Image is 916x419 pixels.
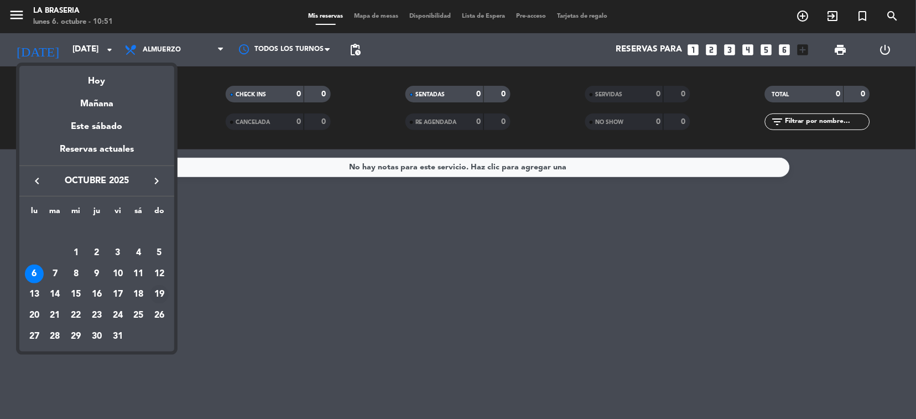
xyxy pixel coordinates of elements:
td: 27 de octubre de 2025 [24,326,45,347]
td: 17 de octubre de 2025 [107,284,128,306]
td: 30 de octubre de 2025 [86,326,107,347]
div: 13 [25,285,44,304]
td: 26 de octubre de 2025 [149,305,170,326]
i: keyboard_arrow_right [150,174,163,188]
div: Este sábado [19,111,174,142]
td: 25 de octubre de 2025 [128,305,149,326]
div: 10 [108,265,127,283]
td: 22 de octubre de 2025 [65,305,86,326]
td: 12 de octubre de 2025 [149,263,170,284]
div: 25 [129,306,148,325]
div: Hoy [19,66,174,89]
div: 21 [46,306,65,325]
td: 14 de octubre de 2025 [45,284,66,306]
div: 24 [108,306,127,325]
td: 19 de octubre de 2025 [149,284,170,306]
td: 6 de octubre de 2025 [24,263,45,284]
div: 26 [150,306,169,325]
div: 4 [129,244,148,262]
div: 8 [66,265,85,283]
div: 23 [87,306,106,325]
i: keyboard_arrow_left [30,174,44,188]
div: 18 [129,285,148,304]
td: 31 de octubre de 2025 [107,326,128,347]
th: viernes [107,205,128,222]
div: 19 [150,285,169,304]
div: 22 [66,306,85,325]
div: 28 [46,327,65,346]
td: 4 de octubre de 2025 [128,242,149,263]
td: 15 de octubre de 2025 [65,284,86,306]
div: 17 [108,285,127,304]
div: 15 [66,285,85,304]
div: 5 [150,244,169,262]
div: 29 [66,327,85,346]
div: 9 [87,265,106,283]
td: 24 de octubre de 2025 [107,305,128,326]
div: Reservas actuales [19,142,174,165]
td: 10 de octubre de 2025 [107,263,128,284]
div: 7 [46,265,65,283]
button: keyboard_arrow_left [27,174,47,188]
td: 23 de octubre de 2025 [86,305,107,326]
td: 1 de octubre de 2025 [65,242,86,263]
div: Mañana [19,89,174,111]
td: OCT. [24,221,170,242]
td: 13 de octubre de 2025 [24,284,45,306]
div: 14 [46,285,65,304]
th: jueves [86,205,107,222]
div: 1 [66,244,85,262]
div: 31 [108,327,127,346]
td: 2 de octubre de 2025 [86,242,107,263]
div: 3 [108,244,127,262]
div: 12 [150,265,169,283]
td: 18 de octubre de 2025 [128,284,149,306]
th: lunes [24,205,45,222]
td: 20 de octubre de 2025 [24,305,45,326]
td: 29 de octubre de 2025 [65,326,86,347]
td: 16 de octubre de 2025 [86,284,107,306]
td: 21 de octubre de 2025 [45,305,66,326]
div: 27 [25,327,44,346]
div: 20 [25,306,44,325]
span: octubre 2025 [47,174,147,188]
th: miércoles [65,205,86,222]
td: 5 de octubre de 2025 [149,242,170,263]
div: 30 [87,327,106,346]
td: 8 de octubre de 2025 [65,263,86,284]
div: 2 [87,244,106,262]
div: 6 [25,265,44,283]
td: 9 de octubre de 2025 [86,263,107,284]
th: domingo [149,205,170,222]
td: 28 de octubre de 2025 [45,326,66,347]
td: 11 de octubre de 2025 [128,263,149,284]
div: 16 [87,285,106,304]
div: 11 [129,265,148,283]
th: sábado [128,205,149,222]
button: keyboard_arrow_right [147,174,166,188]
td: 3 de octubre de 2025 [107,242,128,263]
th: martes [45,205,66,222]
td: 7 de octubre de 2025 [45,263,66,284]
